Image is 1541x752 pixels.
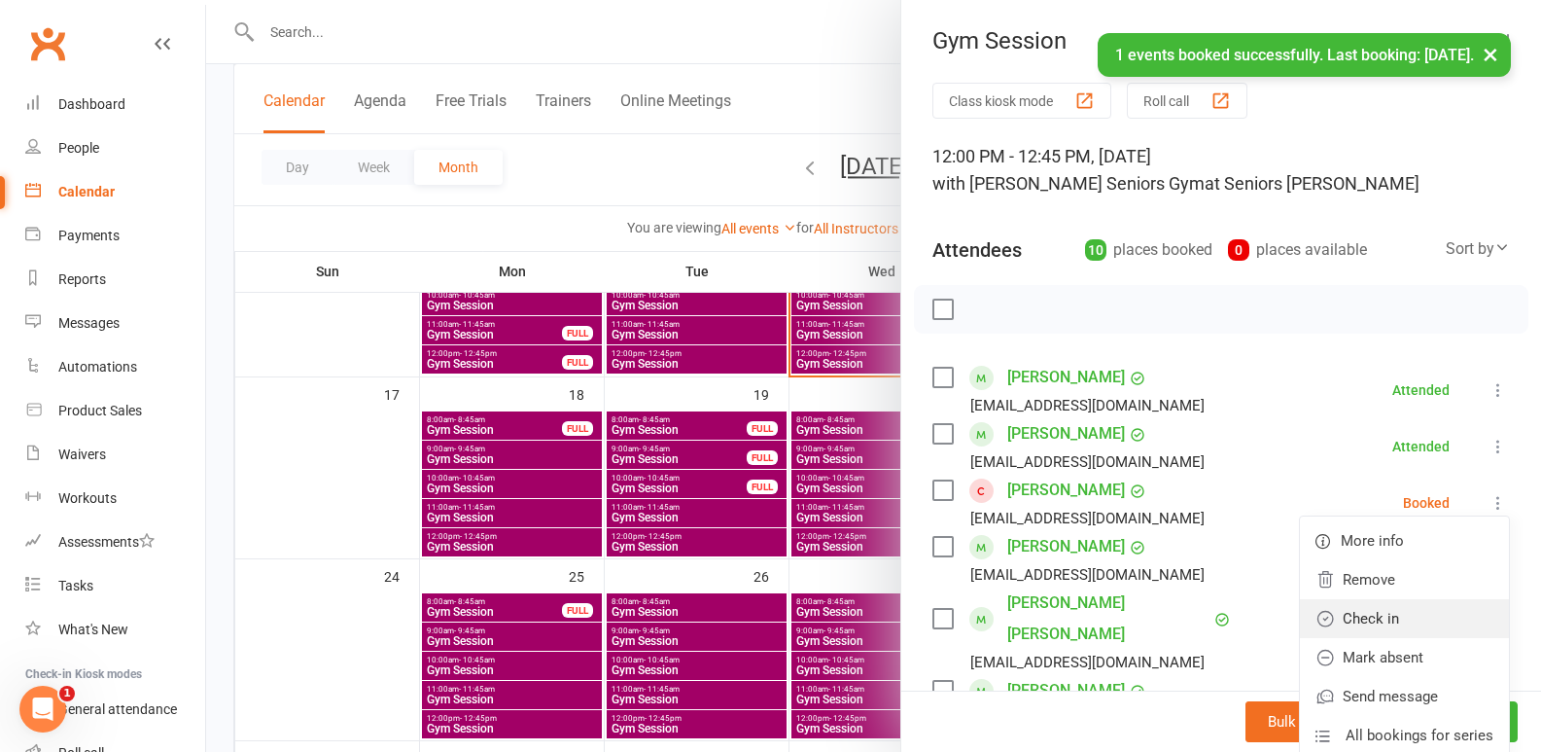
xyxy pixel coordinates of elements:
[25,477,205,520] a: Workouts
[932,83,1111,119] button: Class kiosk mode
[25,433,205,477] a: Waivers
[1007,475,1125,506] a: [PERSON_NAME]
[58,184,115,199] div: Calendar
[1007,675,1125,706] a: [PERSON_NAME]
[25,126,205,170] a: People
[58,315,120,331] div: Messages
[1007,531,1125,562] a: [PERSON_NAME]
[25,345,205,389] a: Automations
[1300,638,1509,677] a: Mark absent
[1473,33,1508,75] button: ×
[1403,496,1450,510] div: Booked
[970,449,1205,475] div: [EMAIL_ADDRESS][DOMAIN_NAME]
[25,302,205,345] a: Messages
[25,214,205,258] a: Payments
[970,562,1205,588] div: [EMAIL_ADDRESS][DOMAIN_NAME]
[1300,599,1509,638] a: Check in
[58,271,106,287] div: Reports
[58,403,142,418] div: Product Sales
[1392,440,1450,453] div: Attended
[970,393,1205,418] div: [EMAIL_ADDRESS][DOMAIN_NAME]
[25,688,205,732] a: General attendance kiosk mode
[58,622,128,637] div: What's New
[1085,239,1106,261] div: 10
[58,228,120,243] div: Payments
[1228,236,1367,264] div: places available
[58,534,155,550] div: Assessments
[1341,529,1404,553] span: More info
[1127,83,1247,119] button: Roll call
[1098,33,1511,77] div: 1 events booked successfully. Last booking: [DATE].
[970,506,1205,531] div: [EMAIL_ADDRESS][DOMAIN_NAME]
[1007,588,1209,650] a: [PERSON_NAME] [PERSON_NAME]
[1392,383,1450,397] div: Attended
[1300,560,1509,599] a: Remove
[1205,173,1419,194] span: at Seniors [PERSON_NAME]
[25,258,205,302] a: Reports
[1300,677,1509,716] a: Send message
[58,447,106,462] div: Waivers
[25,170,205,214] a: Calendar
[58,578,93,593] div: Tasks
[1300,521,1509,560] a: More info
[58,140,99,156] div: People
[25,520,205,564] a: Assessments
[59,686,75,701] span: 1
[901,27,1541,54] div: Gym Session
[23,19,72,68] a: Clubworx
[58,359,137,375] div: Automations
[1007,418,1125,449] a: [PERSON_NAME]
[25,83,205,126] a: Dashboard
[1007,362,1125,393] a: [PERSON_NAME]
[932,236,1022,264] div: Attendees
[1228,239,1249,261] div: 0
[58,490,117,506] div: Workouts
[932,143,1510,197] div: 12:00 PM - 12:45 PM, [DATE]
[25,608,205,652] a: What's New
[58,701,177,717] div: General attendance
[1446,236,1510,262] div: Sort by
[25,389,205,433] a: Product Sales
[1346,724,1493,747] span: All bookings for series
[1085,236,1212,264] div: places booked
[58,96,125,112] div: Dashboard
[932,173,1205,194] span: with [PERSON_NAME] Seniors Gym
[970,650,1205,675] div: [EMAIL_ADDRESS][DOMAIN_NAME]
[25,564,205,608] a: Tasks
[1245,701,1414,742] button: Bulk add attendees
[19,686,66,733] iframe: Intercom live chat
